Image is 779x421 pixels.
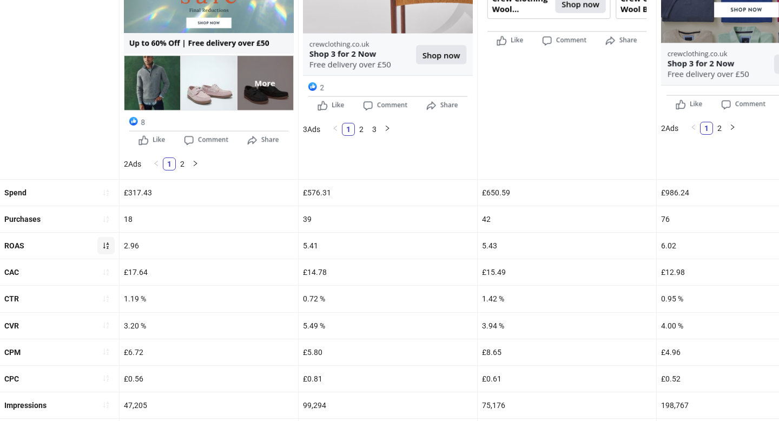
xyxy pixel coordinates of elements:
div: £14.78 [299,259,477,285]
span: sort-ascending [102,374,110,382]
button: left [150,157,163,170]
li: 1 [163,157,176,170]
span: right [729,124,736,130]
span: 3 Ads [303,125,320,134]
span: sort-ascending [102,321,110,329]
li: Previous Page [150,157,163,170]
div: 39 [299,206,477,232]
b: Impressions [4,401,47,410]
li: Previous Page [687,122,700,135]
li: Next Page [726,122,739,135]
span: right [192,160,199,167]
button: left [329,123,342,136]
li: Next Page [381,123,394,136]
span: right [384,125,391,131]
li: 1 [700,122,713,135]
li: 3 [368,123,381,136]
span: sort-ascending [102,401,110,409]
div: £15.49 [478,259,656,285]
b: CPM [4,348,21,357]
span: sort-ascending [102,295,110,302]
a: 2 [176,158,188,170]
a: 1 [163,158,175,170]
div: 75,176 [478,392,656,418]
div: 1.42 % [478,286,656,312]
div: £650.59 [478,180,656,206]
a: 1 [342,123,354,135]
span: 2 Ads [124,160,141,168]
b: Purchases [4,215,41,223]
li: Next Page [189,157,202,170]
b: CVR [4,321,19,330]
div: £6.72 [120,339,298,365]
div: £317.43 [120,180,298,206]
b: CPC [4,374,19,383]
b: Spend [4,188,27,197]
div: 0.72 % [299,286,477,312]
div: 5.43 [478,233,656,259]
div: 3.20 % [120,313,298,339]
span: left [153,160,160,167]
button: left [687,122,700,135]
div: 1.19 % [120,286,298,312]
div: 2.96 [120,233,298,259]
b: ROAS [4,241,24,250]
div: 47,205 [120,392,298,418]
li: 1 [342,123,355,136]
span: left [332,125,339,131]
li: 2 [713,122,726,135]
div: 18 [120,206,298,232]
div: 42 [478,206,656,232]
div: £5.80 [299,339,477,365]
span: sort-ascending [102,268,110,276]
a: 2 [355,123,367,135]
b: CTR [4,294,19,303]
button: right [189,157,202,170]
li: Previous Page [329,123,342,136]
div: £0.56 [120,366,298,392]
span: sort-ascending [102,215,110,223]
div: 3.94 % [478,313,656,339]
li: 2 [176,157,189,170]
button: right [726,122,739,135]
div: 5.41 [299,233,477,259]
span: sort-ascending [102,348,110,356]
a: 1 [701,122,712,134]
span: 2 Ads [661,124,678,133]
div: £0.81 [299,366,477,392]
div: 5.49 % [299,313,477,339]
div: £17.64 [120,259,298,285]
div: £8.65 [478,339,656,365]
div: 99,294 [299,392,477,418]
a: 3 [368,123,380,135]
a: 2 [714,122,725,134]
div: £0.61 [478,366,656,392]
div: £576.31 [299,180,477,206]
b: CAC [4,268,19,277]
span: sort-ascending [102,189,110,196]
span: left [690,124,697,130]
button: right [381,123,394,136]
span: sort-ascending [102,242,110,249]
li: 2 [355,123,368,136]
